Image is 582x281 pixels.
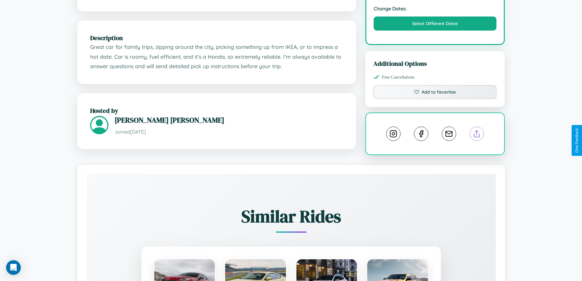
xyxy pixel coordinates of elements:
[115,115,343,125] h3: [PERSON_NAME] [PERSON_NAME]
[6,260,21,275] div: Open Intercom Messenger
[382,75,415,80] span: Free Cancellations
[90,42,343,71] p: Great car for family trips, zipping around the city, picking something up from IKEA, or to impres...
[373,59,497,68] h3: Additional Options
[115,128,343,136] p: Joined [DATE]
[90,106,343,115] h2: Hosted by
[90,33,343,42] h2: Description
[108,205,474,228] h2: Similar Rides
[373,85,497,99] button: Add to favorites
[374,17,497,31] button: Select Different Dates
[575,128,579,153] div: Give Feedback
[374,6,497,12] strong: Change Dates:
